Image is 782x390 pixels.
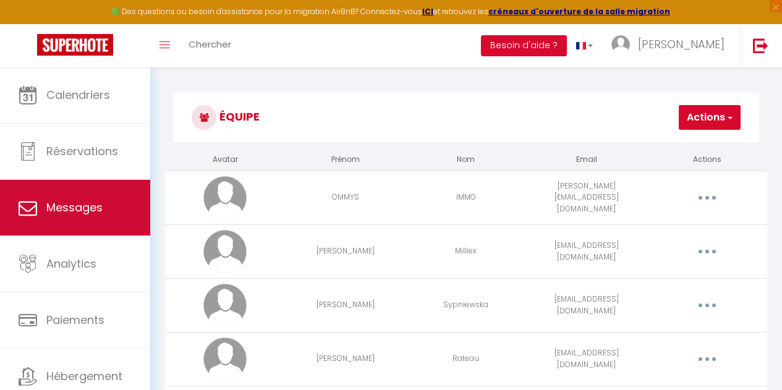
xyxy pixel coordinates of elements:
[46,312,104,328] span: Paiements
[10,5,47,42] button: Ouvrir le widget de chat LiveChat
[203,230,247,273] img: avatar.png
[46,256,96,271] span: Analytics
[203,337,247,381] img: avatar.png
[286,332,406,386] td: [PERSON_NAME]
[753,38,768,53] img: logout
[286,278,406,332] td: [PERSON_NAME]
[286,224,406,278] td: [PERSON_NAME]
[165,149,286,171] th: Avatar
[179,24,240,67] a: Chercher
[406,171,527,224] td: IMMO
[286,171,406,224] td: OMMYS
[526,332,647,386] td: [EMAIL_ADDRESS][DOMAIN_NAME]
[481,35,567,56] button: Besoin d'aide ?
[406,149,527,171] th: Nom
[406,278,527,332] td: Sypniewska
[526,224,647,278] td: [EMAIL_ADDRESS][DOMAIN_NAME]
[46,200,103,215] span: Messages
[638,36,725,52] span: [PERSON_NAME]
[37,34,113,56] img: Super Booking
[189,38,231,51] span: Chercher
[611,35,630,54] img: ...
[173,93,759,142] h3: Équipe
[526,278,647,332] td: [EMAIL_ADDRESS][DOMAIN_NAME]
[647,149,767,171] th: Actions
[526,171,647,224] td: [PERSON_NAME][EMAIL_ADDRESS][DOMAIN_NAME]
[406,224,527,278] td: Milliex
[203,284,247,327] img: avatar.png
[286,149,406,171] th: Prénom
[488,6,670,17] a: créneaux d'ouverture de la salle migration
[46,368,122,384] span: Hébergement
[46,87,110,103] span: Calendriers
[406,332,527,386] td: Rateau
[602,24,740,67] a: ... [PERSON_NAME]
[422,6,433,17] a: ICI
[203,176,247,219] img: avatar.png
[46,143,118,159] span: Réservations
[679,105,741,130] button: Actions
[526,149,647,171] th: Email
